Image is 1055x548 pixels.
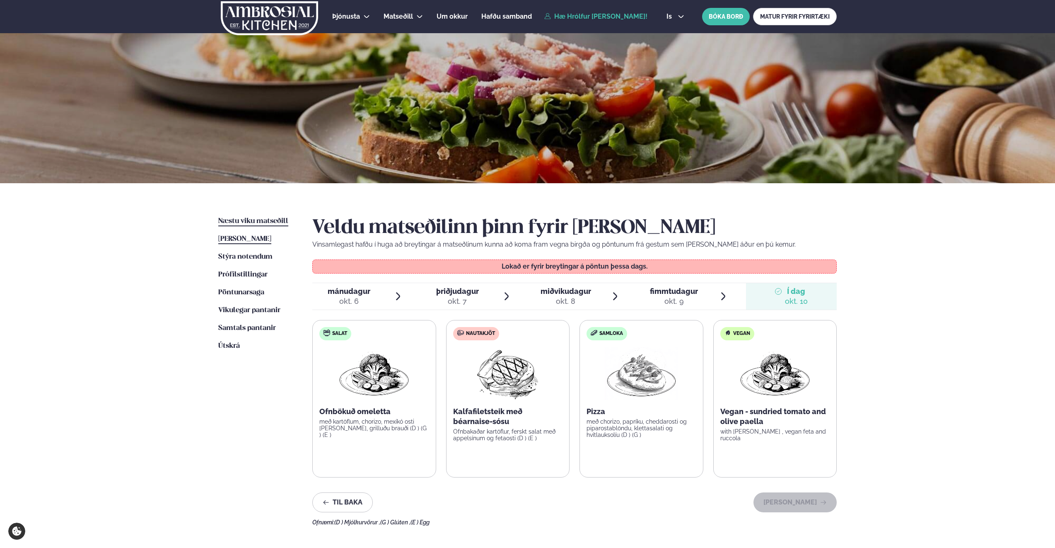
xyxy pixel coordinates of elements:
a: Hæ Hrólfur [PERSON_NAME]! [544,13,647,20]
a: [PERSON_NAME] [218,234,271,244]
div: okt. 10 [785,296,808,306]
p: Pizza [587,407,696,417]
span: Matseðill [384,12,413,20]
span: Vikulegar pantanir [218,307,280,314]
a: Matseðill [384,12,413,22]
button: Til baka [312,492,373,512]
img: Beef-Meat.png [471,347,544,400]
a: Pöntunarsaga [218,288,264,298]
p: Kalfafiletsteik með béarnaise-sósu [453,407,563,427]
p: með chorizo, papríku, cheddarosti og piparostablöndu, klettasalati og hvítlauksolíu (D ) (G ) [587,418,696,438]
img: sandwich-new-16px.svg [591,330,597,336]
span: Útskrá [218,342,240,349]
a: Vikulegar pantanir [218,306,280,315]
a: Þjónusta [332,12,360,22]
p: with [PERSON_NAME] , vegan feta and ruccola [720,428,830,441]
p: Ofnbakaðar kartöflur, ferskt salat með appelsínum og fetaosti (D ) (E ) [453,428,563,441]
a: Næstu viku matseðill [218,216,288,226]
span: Stýra notendum [218,253,273,260]
span: Pöntunarsaga [218,289,264,296]
a: Cookie settings [8,523,25,540]
span: Vegan [733,330,750,337]
span: (E ) Egg [410,519,430,526]
a: Útskrá [218,341,240,351]
img: Vegan.svg [724,330,731,336]
span: Um okkur [437,12,468,20]
a: Um okkur [437,12,468,22]
span: Þjónusta [332,12,360,20]
img: Vegan.png [739,347,811,400]
p: Vinsamlegast hafðu í huga að breytingar á matseðlinum kunna að koma fram vegna birgða og pöntunum... [312,240,837,250]
span: Hafðu samband [481,12,532,20]
span: Prófílstillingar [218,271,268,278]
button: is [660,13,691,20]
span: þriðjudagur [436,287,479,296]
p: Lokað er fyrir breytingar á pöntun þessa dags. [321,263,828,270]
img: beef.svg [457,330,464,336]
p: Vegan - sundried tomato and olive paella [720,407,830,427]
a: Stýra notendum [218,252,273,262]
div: Ofnæmi: [312,519,837,526]
img: salad.svg [324,330,330,336]
span: Nautakjöt [466,330,495,337]
span: miðvikudagur [541,287,591,296]
span: Salat [332,330,347,337]
span: mánudagur [328,287,370,296]
img: Vegan.png [338,347,410,400]
button: BÓKA BORÐ [702,8,750,25]
div: okt. 6 [328,296,370,306]
div: okt. 7 [436,296,479,306]
span: is [666,13,674,20]
span: (D ) Mjólkurvörur , [334,519,380,526]
span: [PERSON_NAME] [218,235,271,242]
div: okt. 8 [541,296,591,306]
a: MATUR FYRIR FYRIRTÆKI [753,8,837,25]
span: Samloka [599,330,623,337]
a: Hafðu samband [481,12,532,22]
div: okt. 9 [650,296,698,306]
img: Pizza-Bread.png [605,347,678,400]
span: fimmtudagur [650,287,698,296]
span: Í dag [785,286,808,296]
span: Samtals pantanir [218,325,276,332]
h2: Veldu matseðilinn þinn fyrir [PERSON_NAME] [312,216,837,240]
span: (G ) Glúten , [380,519,410,526]
span: Næstu viku matseðill [218,218,288,225]
a: Samtals pantanir [218,323,276,333]
a: Prófílstillingar [218,270,268,280]
p: með kartöflum, chorizo, mexíkó osti [PERSON_NAME], grilluðu brauði (D ) (G ) (E ) [319,418,429,438]
img: logo [220,1,319,35]
p: Ofnbökuð omeletta [319,407,429,417]
button: [PERSON_NAME] [753,492,837,512]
